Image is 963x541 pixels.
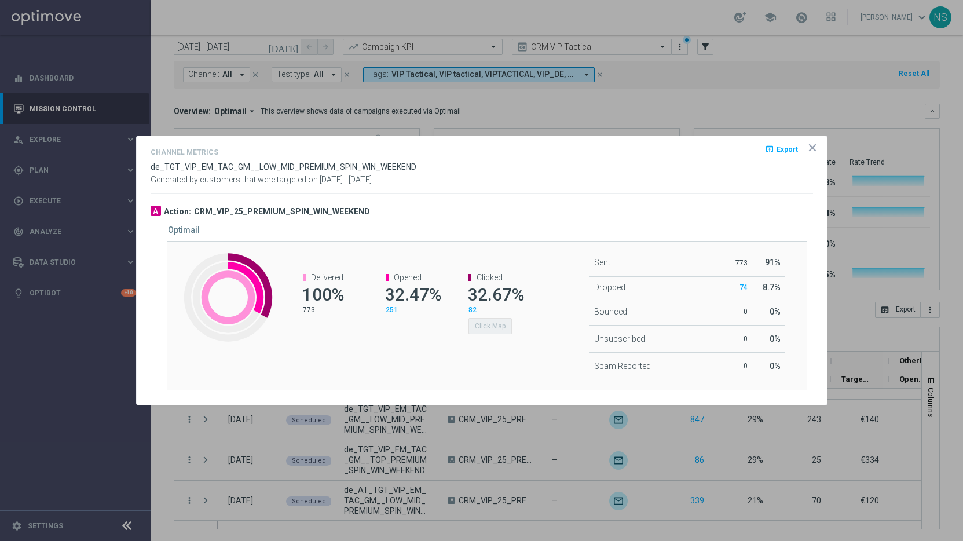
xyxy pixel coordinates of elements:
[151,162,416,171] span: de_TGT_VIP_EM_TAC_GM__LOW_MID_PREMIUM_SPIN_WIN_WEEKEND
[770,361,781,371] span: 0%
[765,144,774,153] i: open_in_browser
[164,206,191,217] h3: Action:
[477,273,503,282] span: Clicked
[724,307,748,316] p: 0
[807,142,818,153] opti-icon: icon
[777,145,798,153] span: Export
[386,306,398,314] span: 251
[764,142,799,156] button: open_in_browser Export
[765,258,781,267] span: 91%
[394,273,422,282] span: Opened
[194,206,370,217] h3: CRM_VIP_25_PREMIUM_SPIN_WIN_WEEKEND
[468,318,512,334] button: Click Map
[320,175,372,184] span: [DATE] - [DATE]
[302,284,344,305] span: 100%
[770,307,781,316] span: 0%
[770,334,781,343] span: 0%
[303,305,357,315] p: 773
[468,306,477,314] span: 82
[385,284,441,305] span: 32.47%
[594,258,610,267] span: Sent
[151,148,218,156] h4: Channel Metrics
[594,307,627,316] span: Bounced
[594,361,651,371] span: Spam Reported
[739,283,748,291] span: 74
[724,334,748,343] p: 0
[594,334,645,343] span: Unsubscribed
[151,175,318,184] span: Generated by customers that were targeted on
[763,283,781,292] span: 8.7%
[724,361,748,371] p: 0
[168,225,200,235] h5: Optimail
[594,283,625,292] span: Dropped
[468,284,524,305] span: 32.67%
[151,206,161,216] div: A
[311,273,343,282] span: Delivered
[724,258,748,268] p: 773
